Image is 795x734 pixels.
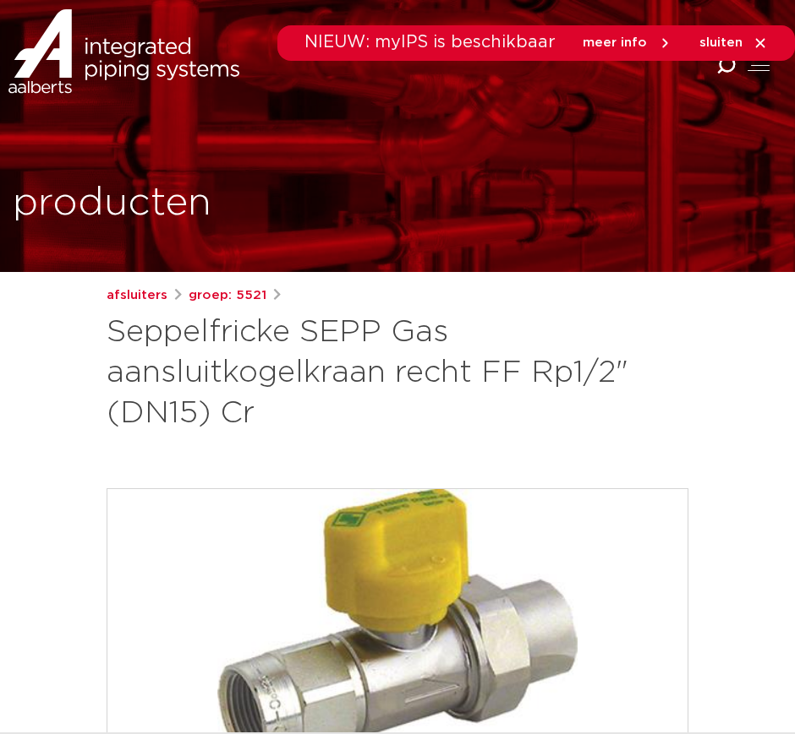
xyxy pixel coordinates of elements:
[304,34,556,51] span: NIEUW: myIPS is beschikbaar
[699,36,743,49] span: sluiten
[583,35,672,51] a: meer info
[13,177,211,231] h1: producten
[699,35,768,51] a: sluiten
[107,285,167,306] a: afsluiters
[107,313,688,434] h1: Seppelfricke SEPP Gas aansluitkogelkraan recht FF Rp1/2" (DN15) Cr
[189,285,266,306] a: groep: 5521
[583,36,647,49] span: meer info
